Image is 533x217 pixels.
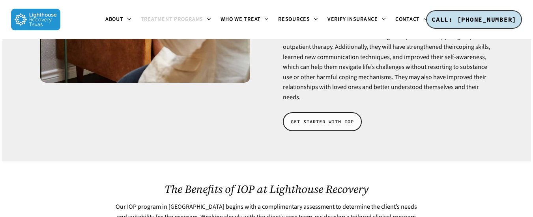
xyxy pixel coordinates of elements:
a: CALL: [PHONE_NUMBER] [426,10,522,29]
span: Resources [278,15,310,23]
img: Lighthouse Recovery Texas [11,9,60,30]
a: Treatment Programs [136,17,216,23]
span: About [105,15,123,23]
h2: The Benefits of IOP at Lighthouse Recovery [114,183,419,195]
span: Who We Treat [221,15,261,23]
a: GET STARTED WITH IOP [283,112,362,131]
a: Verify Insurance [323,17,391,23]
span: Treatment Programs [141,15,204,23]
span: Verify Insurance [327,15,378,23]
span: GET STARTED WITH IOP [291,118,354,126]
a: Resources [273,17,323,23]
span: Contact [395,15,420,23]
a: About [101,17,136,23]
span: CALL: [PHONE_NUMBER] [432,15,516,23]
a: Who We Treat [216,17,273,23]
a: Contact [391,17,432,23]
a: coping skills [456,43,489,51]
